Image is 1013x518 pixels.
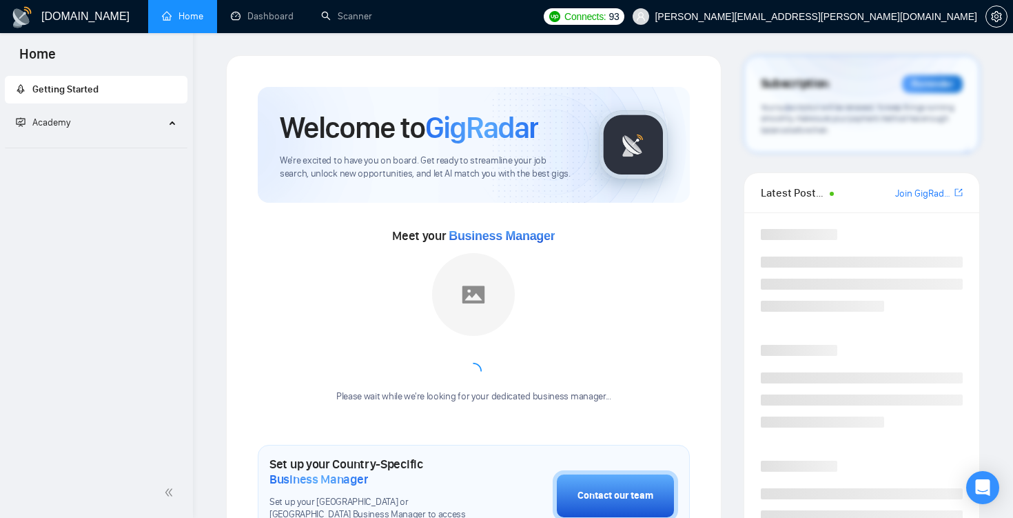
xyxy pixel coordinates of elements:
span: Latest Posts from the GigRadar Community [761,184,826,201]
span: rocket [16,84,25,94]
img: placeholder.png [432,253,515,336]
img: upwork-logo.png [549,11,560,22]
a: dashboardDashboard [231,10,294,22]
span: Business Manager [269,472,368,487]
span: Meet your [392,228,555,243]
img: gigradar-logo.png [599,110,668,179]
img: logo [11,6,33,28]
span: export [954,187,963,198]
a: Join GigRadar Slack Community [895,186,952,201]
span: Your subscription will be renewed. To keep things running smoothly, make sure your payment method... [761,102,954,135]
span: Getting Started [32,83,99,95]
span: GigRadar [425,109,538,146]
span: We're excited to have you on board. Get ready to streamline your job search, unlock new opportuni... [280,155,577,181]
div: Contact our team [577,488,653,504]
div: Reminder [902,75,963,93]
h1: Set up your Country-Specific [269,457,484,487]
span: double-left [164,486,178,499]
li: Getting Started [5,76,187,103]
a: setting [985,11,1007,22]
span: Business Manager [449,229,555,243]
span: Subscription [761,72,829,96]
span: setting [986,11,1007,22]
span: Academy [32,117,70,128]
li: Academy Homepage [5,142,187,151]
span: fund-projection-screen [16,117,25,127]
a: export [954,186,963,199]
span: Academy [16,117,70,128]
span: 93 [608,9,619,24]
div: Open Intercom Messenger [966,471,999,504]
h1: Welcome to [280,109,538,146]
span: Connects: [564,9,606,24]
a: searchScanner [321,10,372,22]
span: Home [8,44,67,73]
button: setting [985,6,1007,28]
div: Please wait while we're looking for your dedicated business manager... [328,390,620,404]
span: user [636,12,646,21]
a: homeHome [162,10,203,22]
span: loading [462,361,484,383]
